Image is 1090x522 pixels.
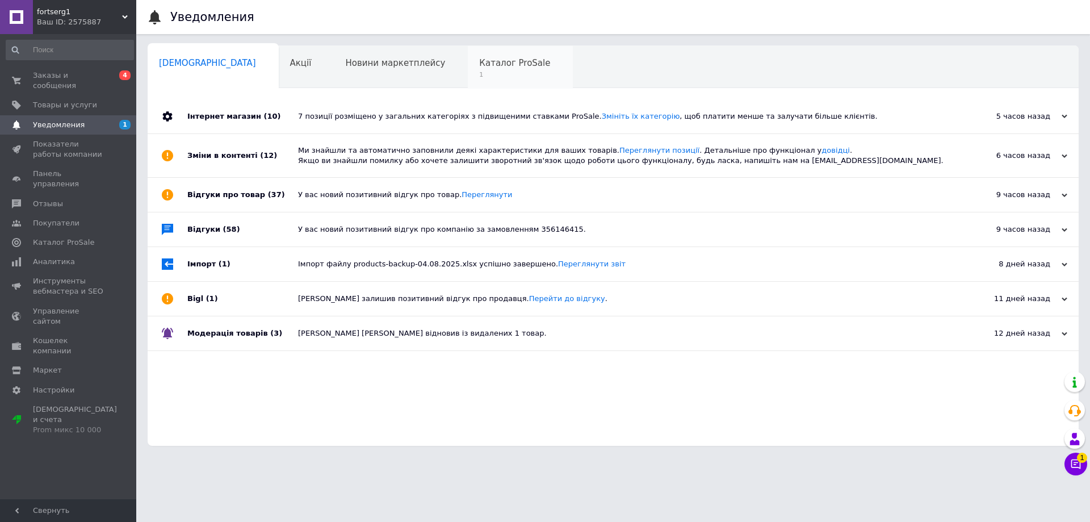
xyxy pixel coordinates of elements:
[270,329,282,337] span: (3)
[298,294,954,304] div: [PERSON_NAME] залишив позитивний відгук про продавця. .
[33,404,117,436] span: [DEMOGRAPHIC_DATA] и счета
[33,276,105,297] span: Инструменты вебмастера и SEO
[260,151,277,160] span: (12)
[33,385,74,395] span: Настройки
[298,111,954,122] div: 7 позиції розміщено у загальних категоріях з підвищеними ставками ProSale. , щоб платити менше та...
[33,257,75,267] span: Аналитика
[954,294,1067,304] div: 11 дней назад
[33,70,105,91] span: Заказы и сообщения
[33,120,85,130] span: Уведомления
[119,70,131,80] span: 4
[33,425,117,435] div: Prom микс 10 000
[268,190,285,199] span: (37)
[33,365,62,375] span: Маркет
[187,134,298,177] div: Зміни в контенті
[187,99,298,133] div: Інтернет магазин
[954,224,1067,235] div: 9 часов назад
[479,70,550,79] span: 1
[223,225,240,233] span: (58)
[33,336,105,356] span: Кошелек компании
[33,237,94,248] span: Каталог ProSale
[290,58,312,68] span: Акції
[821,146,850,154] a: довідці
[298,190,954,200] div: У вас новий позитивний відгук про товар.
[263,112,280,120] span: (10)
[479,58,550,68] span: Каталог ProSale
[33,139,105,160] span: Показатели работы компании
[187,282,298,316] div: Bigl
[187,316,298,350] div: Модерація товарів
[619,146,699,154] a: Переглянути позиції
[298,145,954,166] div: Ми знайшли та автоматично заповнили деякі характеристики для ваших товарів. . Детальніше про функ...
[1064,453,1087,475] button: Чат с покупателем1
[37,7,122,17] span: fortserg1
[159,58,256,68] span: [DEMOGRAPHIC_DATA]
[462,190,512,199] a: Переглянути
[345,58,445,68] span: Новини маркетплейсу
[33,100,97,110] span: Товары и услуги
[219,260,230,268] span: (1)
[187,178,298,212] div: Відгуки про товар
[33,306,105,327] span: Управление сайтом
[529,294,605,303] a: Перейти до відгуку
[119,120,131,130] span: 1
[602,112,680,120] a: Змініть їх категорію
[954,328,1067,339] div: 12 дней назад
[170,10,254,24] h1: Уведомления
[298,224,954,235] div: У вас новий позитивний відгук про компанію за замовленням 356146415.
[33,199,63,209] span: Отзывы
[954,151,1067,161] div: 6 часов назад
[187,247,298,281] div: Імпорт
[6,40,134,60] input: Поиск
[954,190,1067,200] div: 9 часов назад
[298,259,954,269] div: Імпорт файлу products-backup-04.08.2025.xlsx успішно завершено.
[954,111,1067,122] div: 5 часов назад
[954,259,1067,269] div: 8 дней назад
[37,17,136,27] div: Ваш ID: 2575887
[298,328,954,339] div: [PERSON_NAME] [PERSON_NAME] відновив із видалених 1 товар.
[33,218,79,228] span: Покупатели
[33,169,105,189] span: Панель управления
[187,212,298,247] div: Відгуки
[1077,452,1087,462] span: 1
[558,260,626,268] a: Переглянути звіт
[206,294,218,303] span: (1)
